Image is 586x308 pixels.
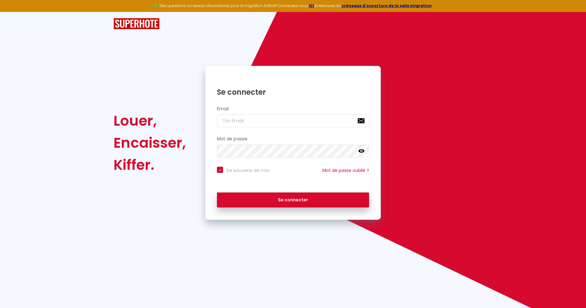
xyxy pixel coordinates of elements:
a: créneaux d'ouverture de la salle migration [341,3,432,8]
input: Ton Email [217,114,369,127]
div: Kiffer. [114,154,186,176]
a: ICI [309,3,314,8]
h2: Email [217,106,369,112]
img: SuperHote logo [114,18,160,29]
a: Mot de passe oublié ? [322,167,369,173]
button: Se connecter [217,192,369,208]
div: Louer, [114,110,186,132]
div: Encaisser, [114,132,186,154]
button: Ouvrir le widget de chat LiveChat [5,2,23,21]
h2: Mot de passe [217,136,369,142]
h1: Se connecter [217,87,369,97]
